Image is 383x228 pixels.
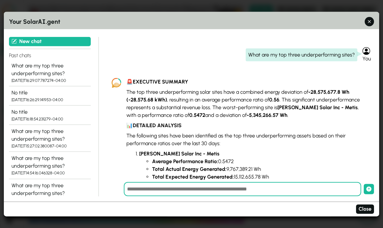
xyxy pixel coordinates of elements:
[9,125,91,152] button: What are my top three underperforming sites? [DATE]T15:27:02.380087-04:00
[9,48,91,59] h4: Past chats
[269,97,279,103] strong: 0.56
[12,62,88,77] div: What are my top three underperforming sites?
[9,86,91,105] button: No title [DATE]T16:26:29.141953-04:00
[152,181,193,188] strong: Energy Deviation:
[152,158,218,164] strong: Average Performance Ratio:
[9,59,91,86] button: What are my top three underperforming sites? [DATE]T16:29:07.787274-04:00
[112,78,121,88] img: LCOE.ai
[126,132,364,147] p: The following sites have been identified as the top three underperforming assets based on their p...
[356,205,374,214] button: Close
[12,170,88,176] div: [DATE]T14:54:16.046328-04:00
[189,112,205,118] strong: 0.5472
[126,122,364,129] p: 📊
[9,106,91,125] button: No title [DATE]T16:18:54.231279-04:00
[9,17,374,27] h3: Your Solar .gent
[152,166,226,172] strong: Total Actual Energy Generated:
[12,154,88,170] div: What are my top three underperforming sites?
[12,181,88,197] div: What are my top three underperforming sites?
[152,173,364,181] li: 15,112,655.78 Wh
[12,77,88,83] div: [DATE]T16:29:07.787274-04:00
[152,158,364,165] li: 0.5472
[9,179,91,206] button: What are my top three underperforming sites?
[12,127,88,143] div: What are my top three underperforming sites?
[139,151,219,157] strong: [PERSON_NAME] Solar Inc - Metis
[126,88,364,119] p: The top three underperforming solar sites have a combined energy deviation of , resulting in an a...
[9,152,91,179] button: What are my top three underperforming sites? [DATE]T14:54:16.046328-04:00
[12,96,88,102] div: [DATE]T16:26:29.141953-04:00
[152,181,364,189] li: -5,345,266.57 Wh (-35.37% below expected)
[247,112,287,118] strong: -5,345,266.57 Wh
[126,78,364,86] p: 🚨
[362,55,374,63] div: You
[12,108,88,116] div: No title
[9,37,91,46] button: New chat
[152,174,234,180] strong: Total Expected Energy Generated:
[152,165,364,173] li: 9,767,389.21 Wh
[277,104,358,110] strong: [PERSON_NAME] Solar Inc - Metis
[12,116,88,122] div: [DATE]T16:18:54.231279-04:00
[133,122,182,128] strong: DETAILED ANALYSIS
[38,17,46,26] span: AI
[12,89,88,96] div: No title
[133,79,188,85] strong: EXECUTIVE SUMMARY
[12,143,88,149] div: [DATE]T15:27:02.380087-04:00
[246,48,357,61] div: What are my top three underperforming sites?
[126,89,349,103] strong: -28,575,677.8 Wh (-28,575.68 kWh)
